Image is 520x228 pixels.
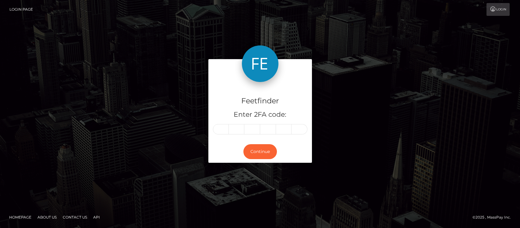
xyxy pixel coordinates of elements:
button: Continue [243,144,277,159]
a: Login [486,3,510,16]
div: © 2025 , MassPay Inc. [472,214,515,221]
a: Homepage [7,212,34,222]
img: Feetfinder [242,45,278,82]
a: API [91,212,102,222]
a: Contact Us [60,212,90,222]
a: Login Page [9,3,33,16]
h4: Feetfinder [213,96,307,106]
h5: Enter 2FA code: [213,110,307,119]
a: About Us [35,212,59,222]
